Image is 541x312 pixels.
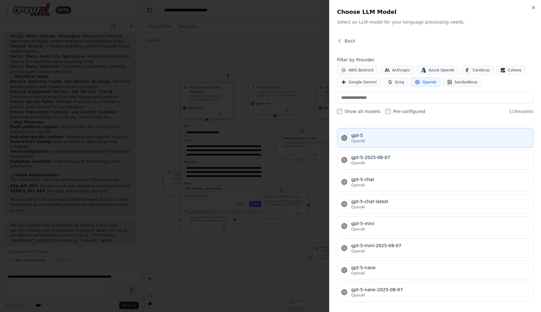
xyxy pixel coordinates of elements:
button: SambaNova [443,77,481,87]
span: Groq [395,80,404,85]
span: OpenAI [351,249,365,254]
h4: Filter by Provider [337,57,533,63]
span: Anthropic [392,68,410,73]
span: OpenAI [351,293,365,298]
span: Azure OpenAI [428,68,454,73]
button: Cohere [496,65,526,75]
label: Show all models [337,108,381,115]
div: gpt-5-mini [351,220,529,227]
button: gpt-5-nanoOpenAI [337,260,533,280]
button: gpt-5OpenAI [337,128,533,148]
span: OpenAI [351,183,365,188]
p: Select an LLM model for your language processing needs. [337,19,533,25]
div: gpt-5-nano-2025-08-07 [351,286,529,293]
button: Anthropic [381,65,415,75]
button: gpt-5-mini-2025-08-07OpenAI [337,238,533,258]
div: gpt-5-nano [351,264,529,271]
button: Back [337,38,355,44]
button: OpenAI [411,77,440,87]
span: Cerebras [473,68,490,73]
div: gpt-5-2025-08-07 [351,154,529,161]
input: Pre-configured [386,109,391,114]
span: Cohere [508,68,521,73]
button: gpt-5-miniOpenAI [337,216,533,236]
button: gpt-5-nano-2025-08-07OpenAI [337,282,533,302]
span: OpenAI [422,80,436,85]
div: gpt-5-mini-2025-08-07 [351,242,529,249]
button: Azure OpenAI [417,65,458,75]
span: OpenAI [351,139,365,144]
span: Google Gemini [349,80,377,85]
label: Pre-configured [386,108,425,115]
input: Show all models [337,109,342,114]
span: OpenAI [351,161,365,166]
span: OpenAI [351,205,365,210]
button: Google Gemini [337,77,381,87]
span: SambaNova [455,80,477,85]
button: gpt-5-chatOpenAI [337,172,533,192]
span: OpenAI [351,271,365,276]
div: gpt-5 [351,132,529,139]
button: Groq [383,77,408,87]
button: AWS Bedrock [337,65,378,75]
button: Cerebras [461,65,494,75]
div: gpt-5-chat [351,176,529,183]
h2: Choose LLM Model [337,8,533,16]
button: gpt-5-2025-08-07OpenAI [337,150,533,170]
span: AWS Bedrock [349,68,374,73]
button: gpt-5-chat-latestOpenAI [337,194,533,214]
div: gpt-5-chat-latest [351,198,529,205]
span: Back [345,38,355,44]
span: 119 models [509,108,533,115]
span: OpenAI [351,227,365,232]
